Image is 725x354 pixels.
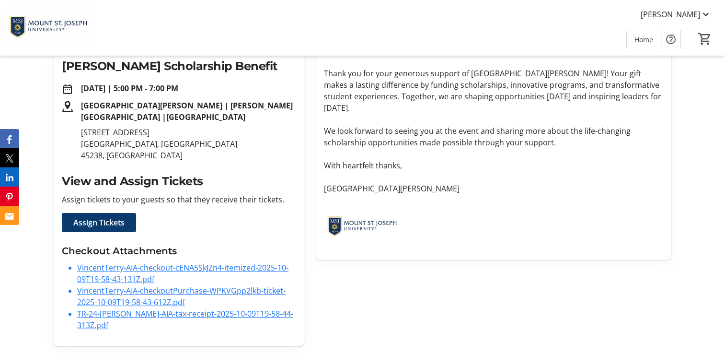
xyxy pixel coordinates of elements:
[6,4,91,52] img: Mount St. Joseph University's Logo
[634,35,653,45] span: Home
[324,125,663,148] p: We look forward to seeing you at the event and sharing more about the life-changing scholarship o...
[62,213,136,232] a: Assign Tickets
[81,127,296,161] p: [STREET_ADDRESS] [GEOGRAPHIC_DATA], [GEOGRAPHIC_DATA] 45238, [GEOGRAPHIC_DATA]
[696,30,713,47] button: Cart
[62,194,296,205] p: Assign tickets to your guests so that they receive their tickets.
[324,68,663,114] p: Thank you for your generous support of [GEOGRAPHIC_DATA][PERSON_NAME]! Your gift makes a lasting ...
[633,7,719,22] button: [PERSON_NAME]
[62,244,296,258] h3: Checkout Attachments
[73,217,125,228] span: Assign Tickets
[324,160,663,171] p: With heartfelt thanks,
[324,183,663,194] p: [GEOGRAPHIC_DATA][PERSON_NAME]
[81,83,178,94] strong: [DATE] | 5:00 PM - 7:00 PM
[627,31,661,48] a: Home
[324,206,400,248] img: Mount St. Joseph University logo
[661,30,680,49] button: Help
[81,100,293,122] strong: [GEOGRAPHIC_DATA][PERSON_NAME] | [PERSON_NAME][GEOGRAPHIC_DATA] |[GEOGRAPHIC_DATA]
[62,40,296,75] h2: 2025 [GEOGRAPHIC_DATA][PERSON_NAME] Scholarship Benefit
[62,83,73,95] mat-icon: date_range
[77,262,288,284] a: VincentTerry-AIA-checkout-cENA5SkJZn4-itemized-2025-10-09T19-58-43-131Z.pdf
[77,308,293,330] a: TR-24-[PERSON_NAME]-AIA-tax-receipt-2025-10-09T19-58-44-313Z.pdf
[62,173,296,190] h2: View and Assign Tickets
[77,285,286,307] a: VincentTerry-AIA-checkoutPurchase-WPKVGpp2lkb-ticket-2025-10-09T19-58-43-612Z.pdf
[641,9,700,20] span: [PERSON_NAME]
